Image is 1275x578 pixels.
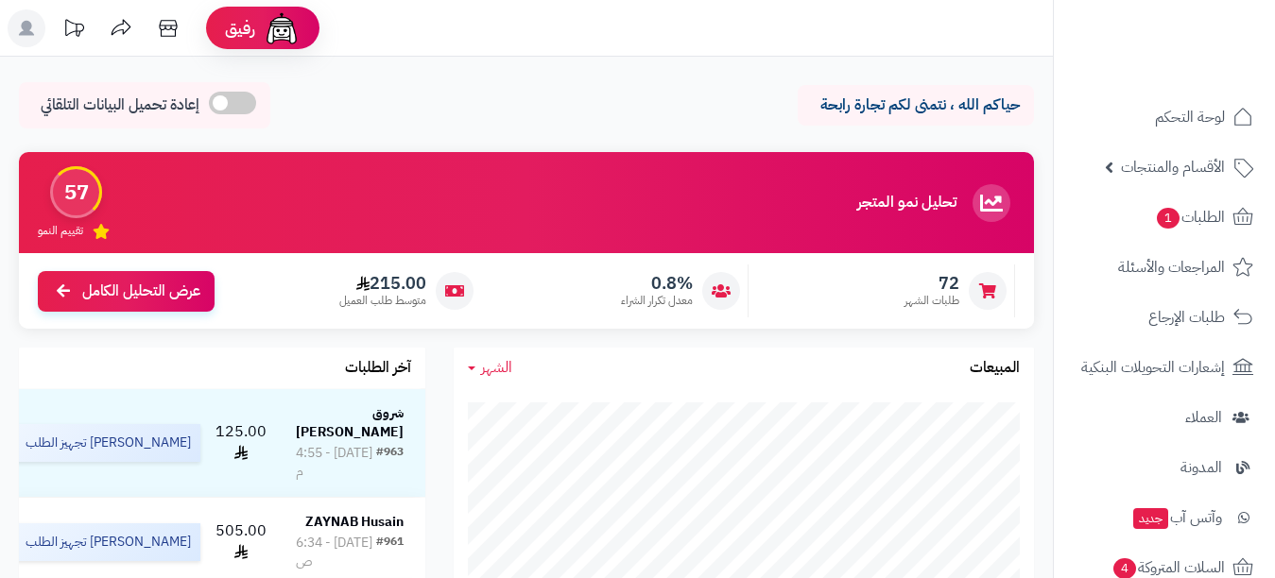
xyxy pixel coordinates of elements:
span: العملاء [1185,404,1222,431]
a: الشهر [468,357,512,379]
a: إشعارات التحويلات البنكية [1065,345,1264,390]
strong: ZAYNAB Husain [305,512,404,532]
img: logo-2.png [1146,19,1257,59]
div: [PERSON_NAME] تجهيز الطلب [12,523,200,561]
span: متوسط طلب العميل [339,293,426,309]
h3: آخر الطلبات [345,360,411,377]
a: العملاء [1065,395,1264,440]
div: [DATE] - 4:55 م [296,444,376,482]
a: المدونة [1065,445,1264,490]
span: المدونة [1180,454,1222,481]
span: طلبات الشهر [905,293,959,309]
a: تحديثات المنصة [50,9,97,52]
span: لوحة التحكم [1155,104,1225,130]
a: عرض التحليل الكامل [38,271,215,312]
span: وآتس آب [1131,504,1222,531]
a: طلبات الإرجاع [1065,295,1264,340]
h3: المبيعات [970,360,1020,377]
a: المراجعات والأسئلة [1065,245,1264,290]
a: لوحة التحكم [1065,94,1264,140]
div: [DATE] - 6:34 ص [296,534,376,571]
span: 0.8% [621,273,693,294]
td: 125.00 [208,389,274,497]
p: حياكم الله ، نتمنى لكم تجارة رابحة [812,94,1020,116]
span: 1 [1156,207,1180,229]
span: إشعارات التحويلات البنكية [1081,354,1225,381]
span: إعادة تحميل البيانات التلقائي [41,94,199,116]
span: الشهر [481,356,512,379]
span: الطلبات [1155,204,1225,230]
span: 72 [905,273,959,294]
img: ai-face.png [263,9,301,47]
div: #961 [376,534,404,571]
span: عرض التحليل الكامل [82,280,200,302]
span: جديد [1133,508,1168,529]
span: تقييم النمو [38,223,83,239]
a: الطلبات1 [1065,195,1264,240]
h3: تحليل نمو المتجر [857,195,956,212]
a: وآتس آبجديد [1065,495,1264,540]
strong: شروق [PERSON_NAME] [296,403,404,442]
span: رفيق [225,17,255,40]
span: معدل تكرار الشراء [621,293,693,309]
div: [PERSON_NAME] تجهيز الطلب [12,424,200,462]
span: المراجعات والأسئلة [1118,254,1225,280]
div: #963 [376,444,404,482]
span: 215.00 [339,273,426,294]
span: طلبات الإرجاع [1148,304,1225,331]
span: الأقسام والمنتجات [1121,154,1225,180]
